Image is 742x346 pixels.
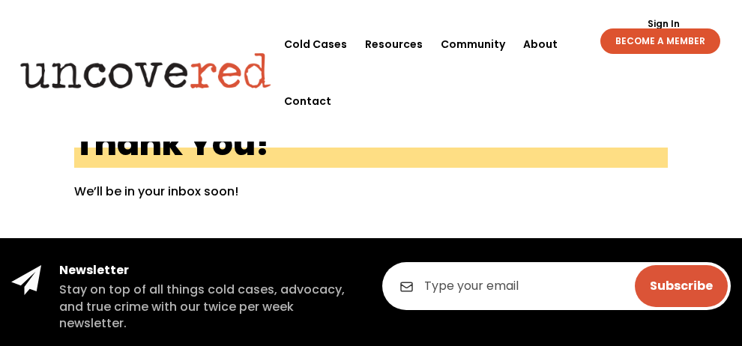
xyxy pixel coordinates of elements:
[74,127,668,168] h1: Thank You!
[284,73,331,130] a: Contact
[74,183,668,201] p: We’ll be in your inbox soon!
[284,16,347,73] a: Cold Cases
[382,262,731,310] input: Type your email
[639,19,688,28] a: Sign In
[59,262,360,279] h4: Newsletter
[523,16,558,73] a: About
[600,28,720,54] a: BECOME A MEMBER
[441,16,505,73] a: Community
[59,282,360,332] h5: Stay on top of all things cold cases, advocacy, and true crime with our twice per week newsletter.
[365,16,423,73] a: Resources
[8,43,283,99] img: Uncovered logo
[635,265,728,307] input: Subscribe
